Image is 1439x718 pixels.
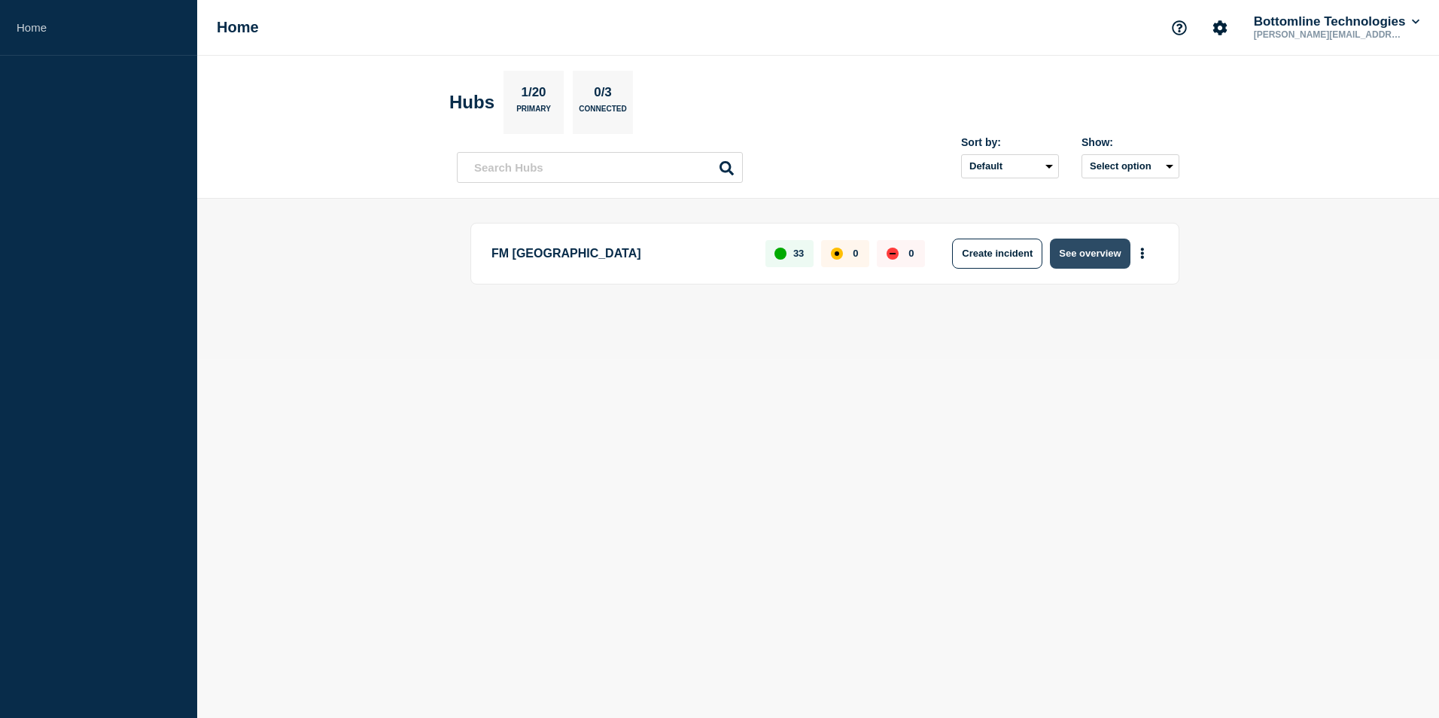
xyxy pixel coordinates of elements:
[1082,154,1179,178] button: Select option
[1082,136,1179,148] div: Show:
[853,248,858,259] p: 0
[887,248,899,260] div: down
[1204,12,1236,44] button: Account settings
[217,19,259,36] h1: Home
[449,92,494,113] h2: Hubs
[1164,12,1195,44] button: Support
[961,154,1059,178] select: Sort by
[1251,29,1407,40] p: [PERSON_NAME][EMAIL_ADDRESS][PERSON_NAME][DOMAIN_NAME]
[1050,239,1130,269] button: See overview
[831,248,843,260] div: affected
[774,248,786,260] div: up
[1133,239,1152,267] button: More actions
[589,85,618,105] p: 0/3
[1251,14,1422,29] button: Bottomline Technologies
[516,105,551,120] p: Primary
[491,239,748,269] p: FM [GEOGRAPHIC_DATA]
[961,136,1059,148] div: Sort by:
[793,248,804,259] p: 33
[908,248,914,259] p: 0
[457,152,743,183] input: Search Hubs
[516,85,552,105] p: 1/20
[952,239,1042,269] button: Create incident
[579,105,626,120] p: Connected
